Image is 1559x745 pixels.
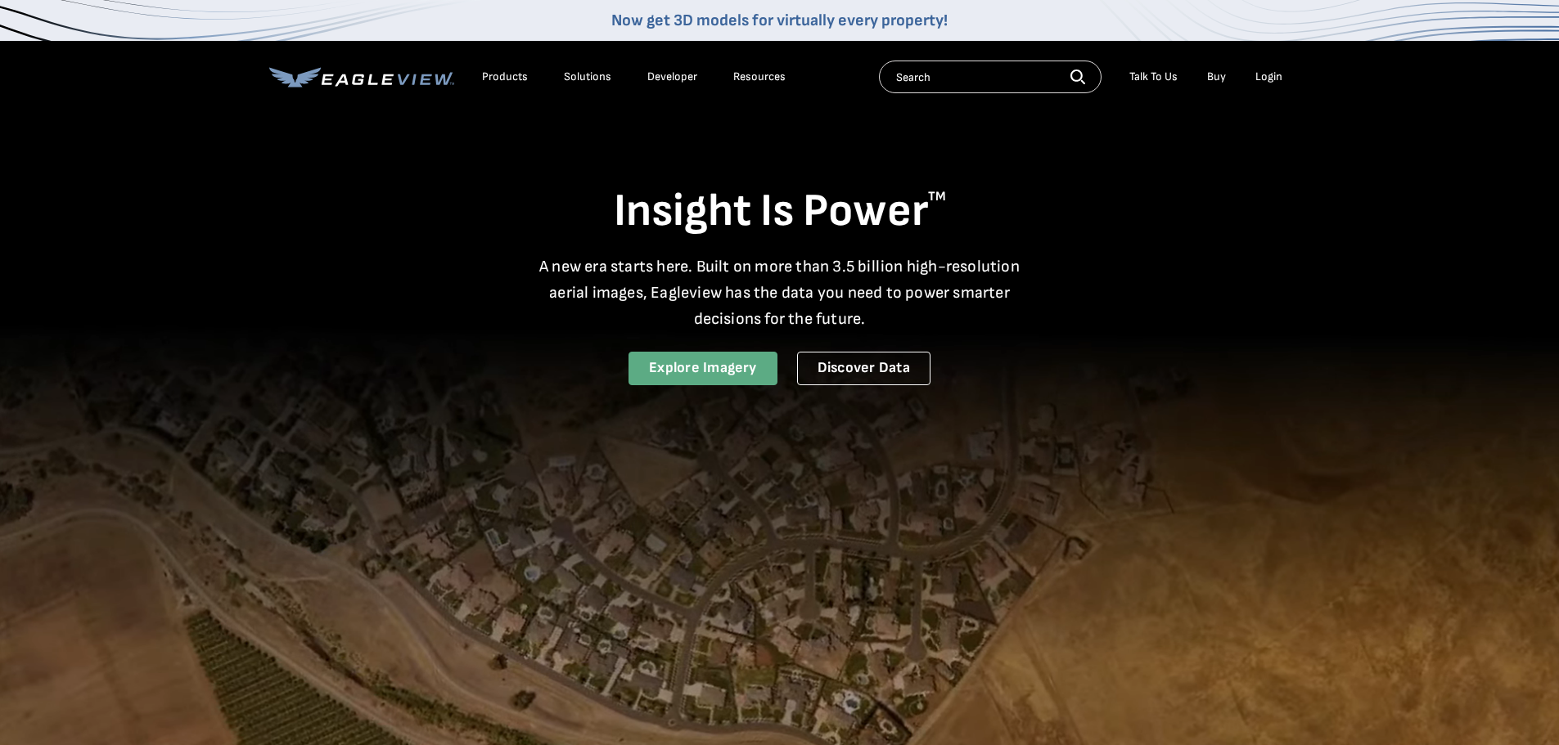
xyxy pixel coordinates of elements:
p: A new era starts here. Built on more than 3.5 billion high-resolution aerial images, Eagleview ha... [529,254,1030,332]
div: Solutions [564,70,611,84]
div: Talk To Us [1129,70,1178,84]
sup: TM [928,189,946,204]
h1: Insight Is Power [269,183,1291,240]
div: Resources [733,70,786,84]
a: Discover Data [797,352,930,385]
input: Search [879,61,1102,93]
div: Login [1255,70,1282,84]
a: Explore Imagery [629,352,777,385]
a: Now get 3D models for virtually every property! [611,11,948,30]
a: Buy [1207,70,1226,84]
a: Developer [647,70,697,84]
div: Products [482,70,528,84]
